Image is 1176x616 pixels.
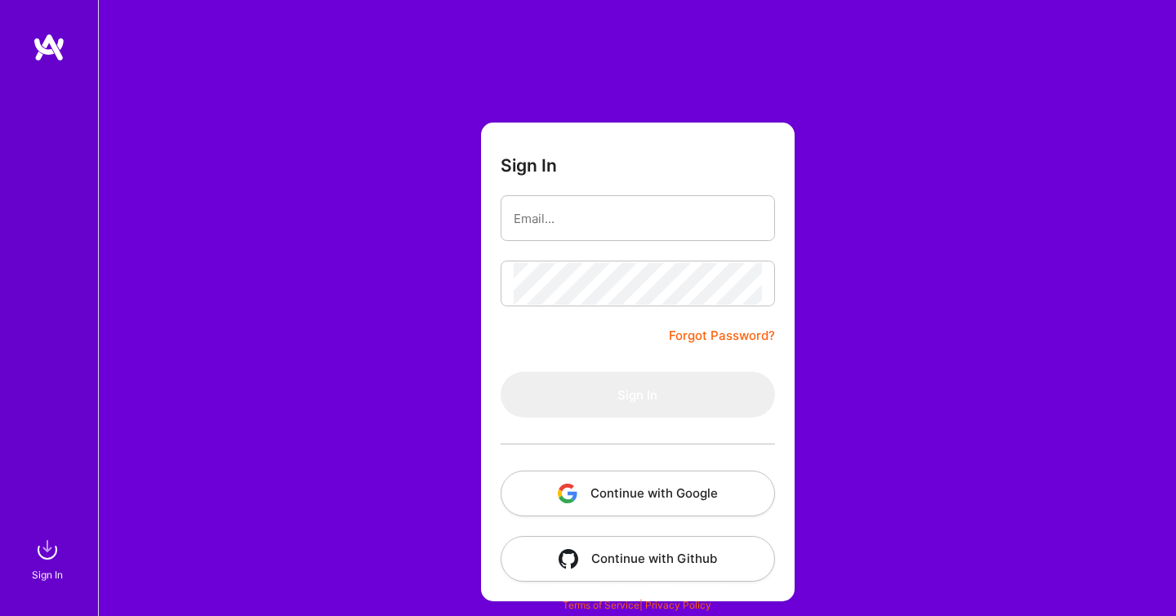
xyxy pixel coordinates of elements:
button: Sign In [501,372,775,417]
button: Continue with Github [501,536,775,582]
h3: Sign In [501,155,557,176]
img: icon [559,549,578,569]
img: sign in [31,533,64,566]
a: Forgot Password? [669,326,775,346]
img: icon [558,484,577,503]
input: Email... [514,198,762,239]
span: | [563,599,711,611]
a: sign inSign In [34,533,64,583]
a: Terms of Service [563,599,639,611]
div: Sign In [32,566,63,583]
a: Privacy Policy [645,599,711,611]
button: Continue with Google [501,471,775,516]
img: logo [33,33,65,62]
div: © 2025 ATeams Inc., All rights reserved. [98,567,1176,608]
